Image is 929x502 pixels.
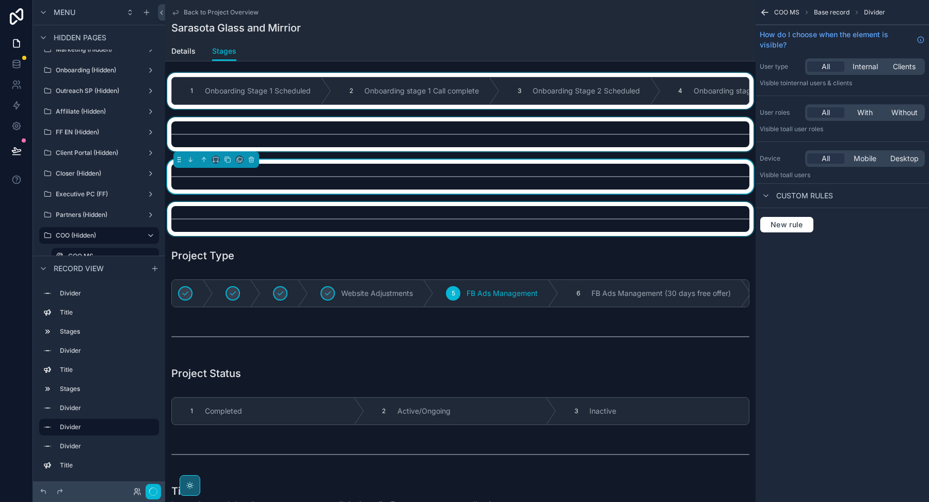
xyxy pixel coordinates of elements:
p: Visible to [760,125,925,133]
span: Divider [864,8,885,17]
label: User type [760,62,801,71]
span: New rule [766,220,807,229]
span: Base record [814,8,850,17]
a: Stages [212,42,236,61]
label: COO MS [68,252,153,260]
a: Outreach SP (Hidden) [39,83,159,99]
label: Client Portal (Hidden) [56,149,142,157]
span: Stages [212,46,236,56]
label: Divider [60,442,155,450]
label: Divider [60,423,151,431]
span: Desktop [890,153,919,164]
a: Affiliate (Hidden) [39,103,159,120]
a: How do I choose when the element is visible? [760,29,925,50]
label: Title [60,366,155,374]
p: Visible to [760,171,925,179]
span: Record view [54,263,104,274]
a: Details [171,42,196,62]
span: How do I choose when the element is visible? [760,29,912,50]
label: Divider [60,289,155,297]
a: Partners (Hidden) [39,207,159,223]
span: All [822,107,830,118]
span: Hidden pages [54,33,106,43]
label: Divider [60,404,155,412]
button: New rule [760,216,814,233]
span: Back to Project Overview [184,8,259,17]
label: COO (Hidden) [56,231,138,240]
a: Executive PC (FF) [39,186,159,202]
a: Client Portal (Hidden) [39,145,159,161]
label: Closer (Hidden) [56,169,142,178]
label: Device [760,154,801,163]
span: all users [786,171,810,179]
label: Onboarding (Hidden) [56,66,142,74]
label: FF EN (Hidden) [56,128,142,136]
span: Mobile [854,153,876,164]
a: Marketing (Hidden) [39,41,159,58]
label: Title [60,461,155,469]
a: Back to Project Overview [171,8,259,17]
label: Stages [60,480,155,489]
span: Menu [54,7,75,18]
label: Outreach SP (Hidden) [56,87,142,95]
a: FF EN (Hidden) [39,124,159,140]
label: User roles [760,108,801,117]
span: All user roles [786,125,823,133]
span: Without [891,107,918,118]
p: Visible to [760,79,925,87]
span: All [822,61,830,72]
a: COO (Hidden) [39,227,159,244]
label: Executive PC (FF) [56,190,142,198]
label: Stages [60,385,155,393]
a: COO MS [52,248,159,264]
a: Closer (Hidden) [39,165,159,182]
label: Stages [60,327,155,336]
div: scrollable content [33,280,165,481]
span: COO MS [774,8,799,17]
span: Details [171,46,196,56]
span: All [822,153,830,164]
label: Divider [60,347,155,355]
label: Title [60,308,155,317]
span: Clients [893,61,916,72]
span: Custom rules [776,191,833,201]
label: Affiliate (Hidden) [56,107,142,116]
span: With [857,107,873,118]
span: Internal users & clients [786,79,852,87]
label: Partners (Hidden) [56,211,142,219]
label: Marketing (Hidden) [56,45,142,54]
a: Onboarding (Hidden) [39,62,159,79]
span: Internal [853,61,878,72]
h1: Sarasota Glass and Mirrior [171,21,301,35]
